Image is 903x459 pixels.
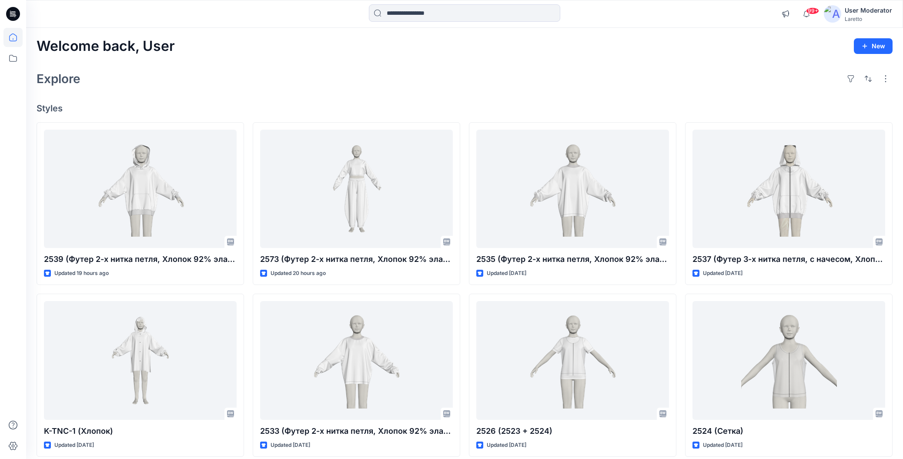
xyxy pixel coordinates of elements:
div: User Moderator [845,5,892,16]
p: 2539 (Футер 2-х нитка петля, Хлопок 92% эластан 8%) [44,253,237,265]
button: New [854,38,893,54]
p: Updated [DATE] [271,441,310,450]
p: Updated 20 hours ago [271,269,326,278]
p: 2535 (Футер 2-х нитка петля, Хлопок 92% эластан 8%) [476,253,669,265]
a: K-TNC-1 (Хлопок) [44,301,237,419]
p: 2524 (Сетка) [692,425,885,437]
a: 2533 (Футер 2-х нитка петля, Хлопок 92% эластан 8%) [260,301,453,419]
p: 2537 (Футер 3-х нитка петля, с начесом, Хлопок 80%, Полиэстер 20%) [692,253,885,265]
a: 2535 (Футер 2-х нитка петля, Хлопок 92% эластан 8%) [476,130,669,248]
h4: Styles [37,103,893,114]
p: Updated [DATE] [54,441,94,450]
p: 2533 (Футер 2-х нитка петля, Хлопок 92% эластан 8%) [260,425,453,437]
span: 99+ [806,7,819,14]
p: Updated [DATE] [487,441,526,450]
p: 2573 (Футер 2-х нитка петля, Хлопок 92% эластан 8%) [260,253,453,265]
a: 2526 (2523 + 2524) [476,301,669,419]
p: Updated [DATE] [487,269,526,278]
div: Laretto [845,16,892,22]
p: 2526 (2523 + 2524) [476,425,669,437]
p: K-TNC-1 (Хлопок) [44,425,237,437]
a: 2539 (Футер 2-х нитка петля, Хлопок 92% эластан 8%) [44,130,237,248]
a: 2537 (Футер 3-х нитка петля, с начесом, Хлопок 80%, Полиэстер 20%) [692,130,885,248]
p: Updated 19 hours ago [54,269,109,278]
a: 2524 (Сетка) [692,301,885,419]
p: Updated [DATE] [703,269,742,278]
img: avatar [824,5,841,23]
h2: Explore [37,72,80,86]
a: 2573 (Футер 2-х нитка петля, Хлопок 92% эластан 8%) [260,130,453,248]
p: Updated [DATE] [703,441,742,450]
h2: Welcome back, User [37,38,175,54]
